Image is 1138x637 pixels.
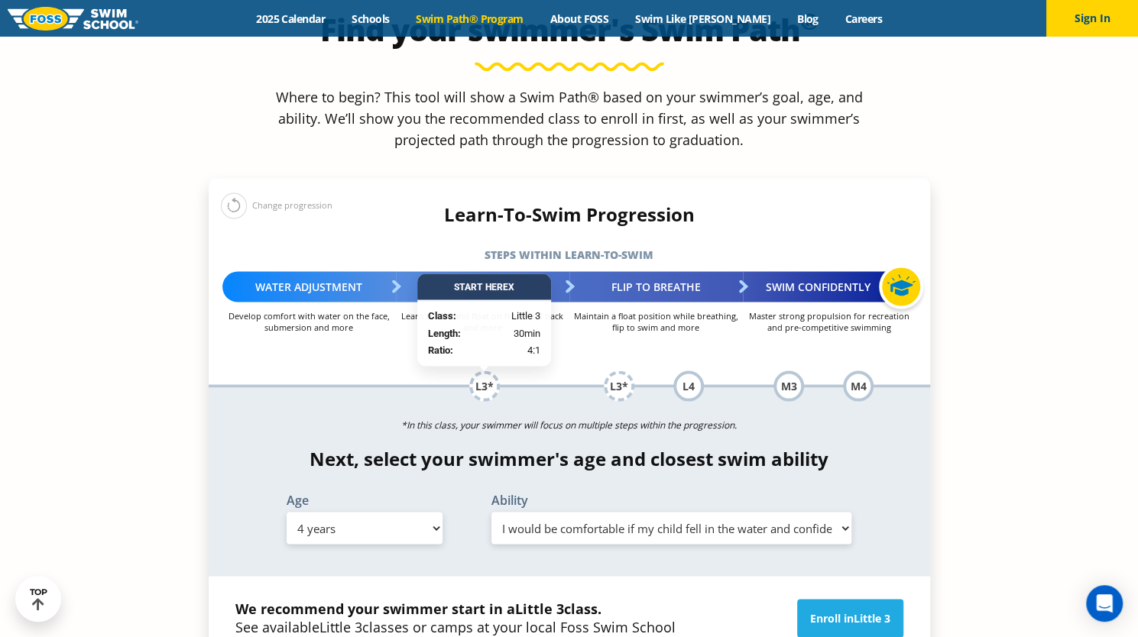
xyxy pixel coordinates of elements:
[491,493,852,506] label: Ability
[854,610,890,625] span: Little 3
[396,271,569,302] div: Float Up
[339,11,403,26] a: Schools
[270,86,869,150] p: Where to begin? This tool will show a Swim Path® based on your swimmer’s goal, age, and ability. ...
[515,599,564,617] span: Little 3
[783,11,832,26] a: Blog
[319,617,362,635] span: Little 3
[511,308,540,323] span: Little 3
[508,281,514,292] span: X
[209,414,930,435] p: *In this class, your swimmer will focus on multiple steps within the progression.
[30,587,47,611] div: TOP
[569,271,743,302] div: Flip to Breathe
[8,7,138,31] img: FOSS Swim School Logo
[243,11,339,26] a: 2025 Calendar
[743,309,916,332] p: Master strong propulsion for recreation and pre-competitive swimming
[209,203,930,225] h4: Learn-To-Swim Progression
[1086,585,1123,622] div: Open Intercom Messenger
[527,342,540,357] span: 4:1
[514,325,540,341] span: 30min
[673,370,704,401] div: L4
[428,309,456,321] strong: Class:
[222,271,396,302] div: Water Adjustment
[209,11,930,48] h2: Find your swimmer's Swim Path
[622,11,784,26] a: Swim Like [PERSON_NAME]
[797,599,903,637] a: Enroll inLittle 3
[569,309,743,332] p: Maintain a float position while breathing, flip to swim and more
[287,493,443,506] label: Age
[403,11,537,26] a: Swim Path® Program
[221,192,332,218] div: Change progression
[235,599,601,617] strong: We recommend your swimmer start in a class.
[428,327,461,338] strong: Length:
[773,370,804,401] div: M3
[417,273,551,299] div: Start Here
[428,344,453,355] strong: Ratio:
[843,370,874,401] div: M4
[537,11,622,26] a: About FOSS
[209,448,930,469] h4: Next, select your swimmer's age and closest swim ability
[209,244,930,265] h5: Steps within Learn-to-Swim
[396,309,569,332] p: Learn to rise and float on front and back and more
[743,271,916,302] div: Swim Confidently
[222,309,396,332] p: Develop comfort with water on the face, submersion and more
[832,11,895,26] a: Careers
